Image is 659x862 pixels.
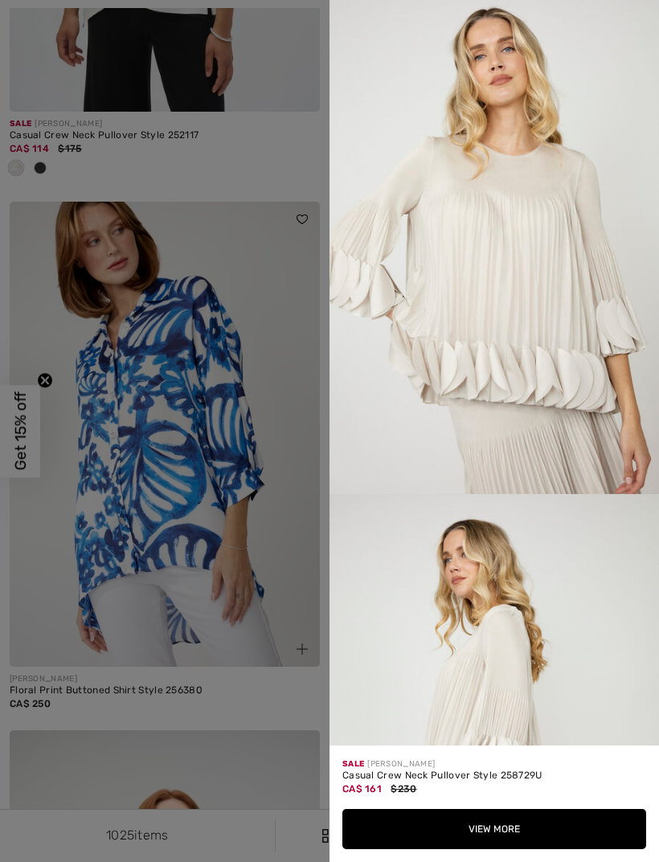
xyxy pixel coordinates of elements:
div: Casual Crew Neck Pullover Style 258729U [342,770,646,782]
span: CA$ 161 [342,783,382,795]
button: View More [342,809,646,849]
div: [PERSON_NAME] [342,758,646,770]
span: Sale [342,759,364,769]
span: $230 [391,783,416,795]
span: Help [37,11,70,26]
